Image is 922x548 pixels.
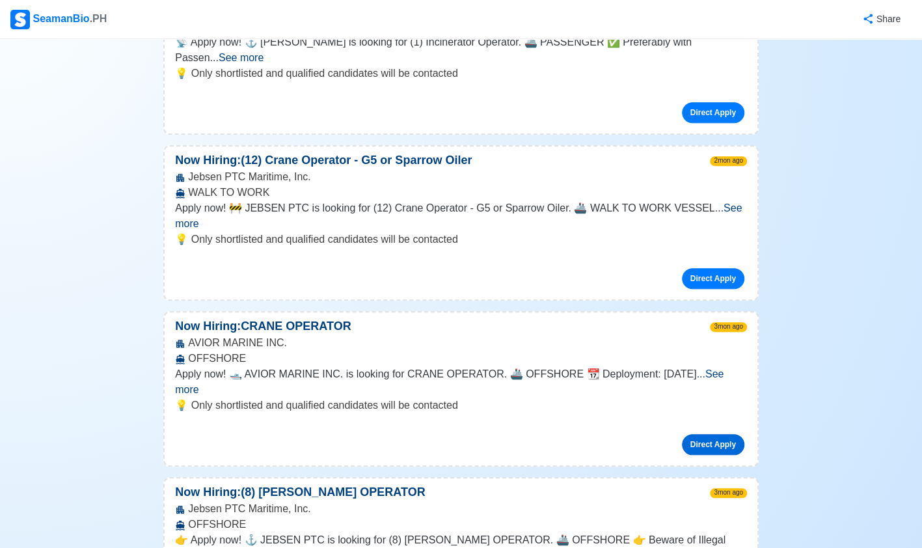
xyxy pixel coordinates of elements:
span: ... [210,52,264,63]
span: 2mon ago [710,156,746,166]
p: 💡 Only shortlisted and qualified candidates will be contacted [175,398,747,413]
p: Now Hiring: (12) Crane Operator - G5 or Sparrow Oiler [165,152,482,169]
button: Share [849,7,912,32]
img: Logo [10,10,30,29]
span: .PH [90,13,107,24]
div: AVIOR MARINE INC. OFFSHORE [165,335,757,366]
span: 3mon ago [710,488,746,498]
p: Now Hiring: CRANE OPERATOR [165,318,361,335]
span: 3mon ago [710,322,746,332]
p: 💡 Only shortlisted and qualified candidates will be contacted [175,66,747,81]
span: Apply now! 🚧 JEBSEN PTC is looking for (12) Crane Operator - G5 or Sparrow Oiler. 🚢 WALK TO WORK ... [175,202,714,213]
a: Direct Apply [682,434,744,455]
span: See more [219,52,264,63]
span: Apply now! 🛥️ AVIOR MARINE INC. is looking for CRANE OPERATOR. 🚢 OFFSHORE 📆 Deployment: [DATE] [175,368,696,379]
p: Now Hiring: (8) [PERSON_NAME] OPERATOR [165,484,435,501]
a: Direct Apply [682,102,744,123]
p: 💡 Only shortlisted and qualified candidates will be contacted [175,232,747,247]
a: Direct Apply [682,268,744,289]
div: SeamanBio [10,10,107,29]
div: Jebsen PTC Maritime, Inc. WALK TO WORK [165,169,757,200]
div: Jebsen PTC Maritime, Inc. OFFSHORE [165,501,757,532]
